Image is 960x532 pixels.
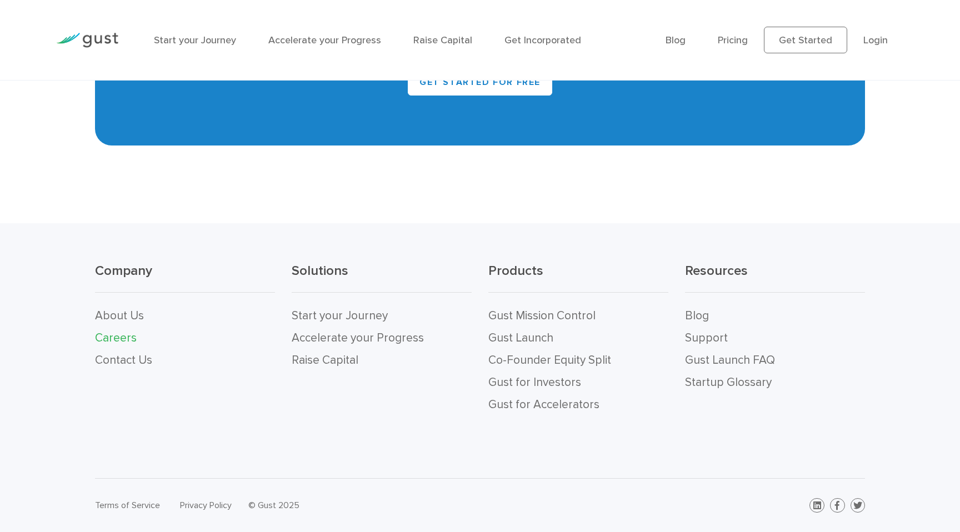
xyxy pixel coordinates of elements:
a: Startup Glossary [685,375,772,389]
a: Get Started [764,27,847,53]
a: Contact Us [95,353,152,367]
img: Gust Logo [56,33,118,48]
a: Gust for Investors [488,375,581,389]
a: Support [685,331,728,345]
a: Accelerate your Progress [268,34,381,46]
a: Get Started for Free [408,69,552,96]
a: Raise Capital [292,353,358,367]
a: Gust for Accelerators [488,398,599,411]
a: Terms of Service [95,500,160,510]
a: Gust Mission Control [488,309,596,323]
a: Raise Capital [413,34,472,46]
a: Blog [666,34,686,46]
a: Gust Launch FAQ [685,353,775,367]
a: Co-Founder Equity Split [488,353,611,367]
a: Login [863,34,888,46]
a: Get Incorporated [504,34,581,46]
h3: Products [488,262,668,293]
a: Start your Journey [292,309,388,323]
h3: Company [95,262,275,293]
a: Privacy Policy [180,500,232,510]
a: Gust Launch [488,331,553,345]
div: © Gust 2025 [248,498,472,513]
a: Start your Journey [154,34,236,46]
h3: Resources [685,262,865,293]
a: About Us [95,309,144,323]
h3: Solutions [292,262,472,293]
a: Pricing [718,34,748,46]
a: Careers [95,331,137,345]
a: Accelerate your Progress [292,331,424,345]
a: Blog [685,309,709,323]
